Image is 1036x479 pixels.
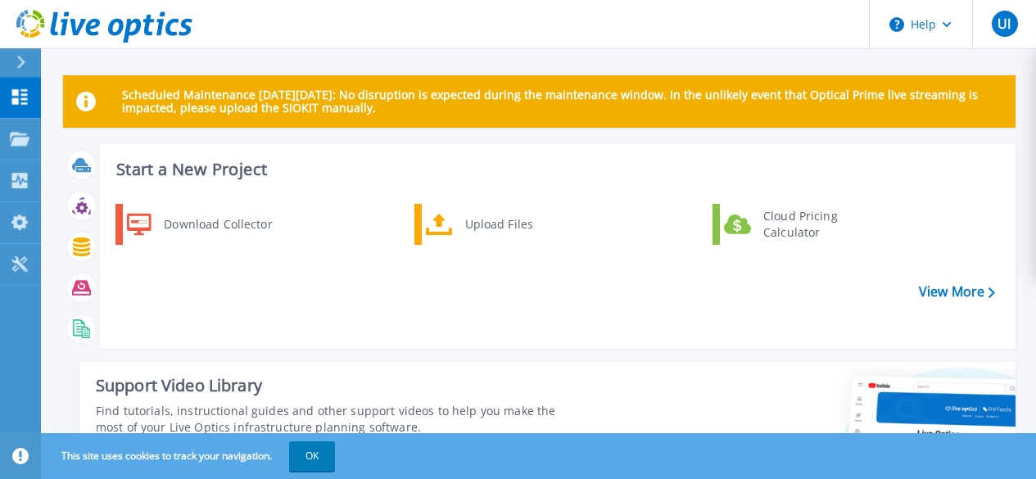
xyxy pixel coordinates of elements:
[96,375,582,396] div: Support Video Library
[45,441,335,471] span: This site uses cookies to track your navigation.
[96,403,582,436] div: Find tutorials, instructional guides and other support videos to help you make the most of your L...
[755,208,876,241] div: Cloud Pricing Calculator
[713,204,880,245] a: Cloud Pricing Calculator
[457,208,578,241] div: Upload Files
[998,17,1011,30] span: UI
[156,208,279,241] div: Download Collector
[122,88,1002,115] p: Scheduled Maintenance [DATE][DATE]: No disruption is expected during the maintenance window. In t...
[115,204,283,245] a: Download Collector
[289,441,335,471] button: OK
[414,204,582,245] a: Upload Files
[116,160,994,178] h3: Start a New Project
[919,284,995,300] a: View More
